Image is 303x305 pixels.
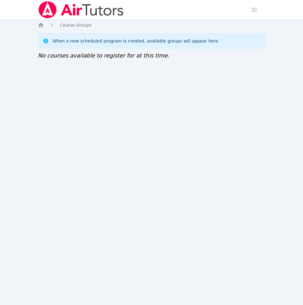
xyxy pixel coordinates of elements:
[38,1,124,18] img: Air Tutors
[38,52,169,59] span: No courses available to register for at this time.
[60,23,91,28] span: Course Groups
[52,38,219,44] div: When a new scheduled program is created, available groups will appear here.
[60,22,91,28] a: Course Groups
[38,22,265,28] nav: Breadcrumb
